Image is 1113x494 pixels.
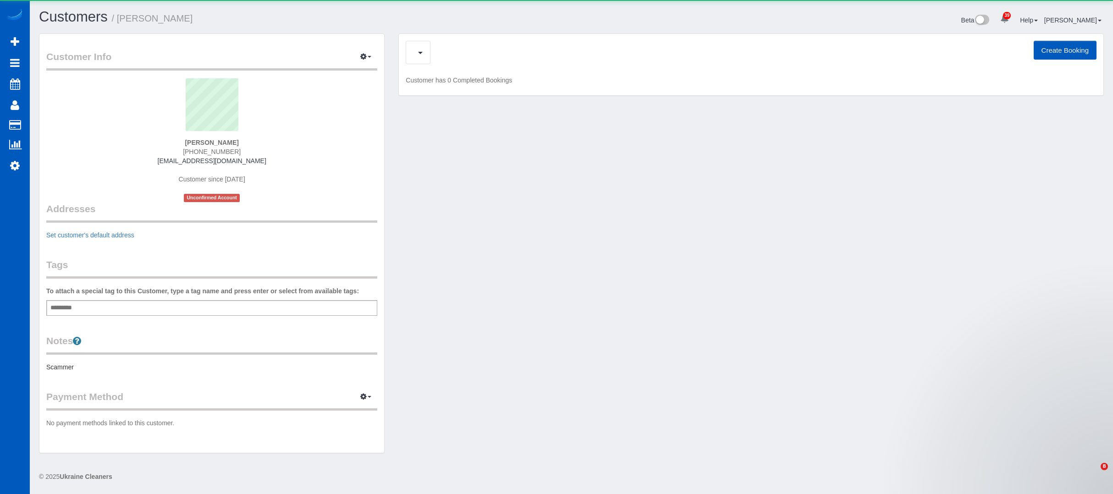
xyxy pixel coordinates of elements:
a: 39 [996,9,1014,29]
img: Automaid Logo [6,9,24,22]
p: No payment methods linked to this customer. [46,418,377,428]
button: Create Booking [1034,41,1096,60]
iframe: Intercom live chat [1082,463,1104,485]
legend: Customer Info [46,50,377,71]
strong: Ukraine Cleaners [60,473,112,480]
small: / [PERSON_NAME] [112,13,193,23]
span: Unconfirmed Account [184,194,240,202]
div: © 2025 [39,472,1104,481]
span: [PHONE_NUMBER] [183,148,241,155]
a: Beta [961,16,990,24]
strong: [PERSON_NAME] [185,139,238,146]
span: 8 [1101,463,1108,470]
a: Customers [39,9,108,25]
legend: Notes [46,334,377,355]
a: [EMAIL_ADDRESS][DOMAIN_NAME] [158,157,266,165]
span: Customer since [DATE] [179,176,245,183]
span: 39 [1003,12,1011,19]
p: Customer has 0 Completed Bookings [406,76,1096,85]
img: New interface [974,15,989,27]
legend: Payment Method [46,390,377,411]
a: [PERSON_NAME] [1044,16,1102,24]
a: Help [1020,16,1038,24]
pre: Scammer [46,362,377,372]
legend: Tags [46,258,377,279]
a: Set customer's default address [46,231,134,239]
label: To attach a special tag to this Customer, type a tag name and press enter or select from availabl... [46,286,359,296]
